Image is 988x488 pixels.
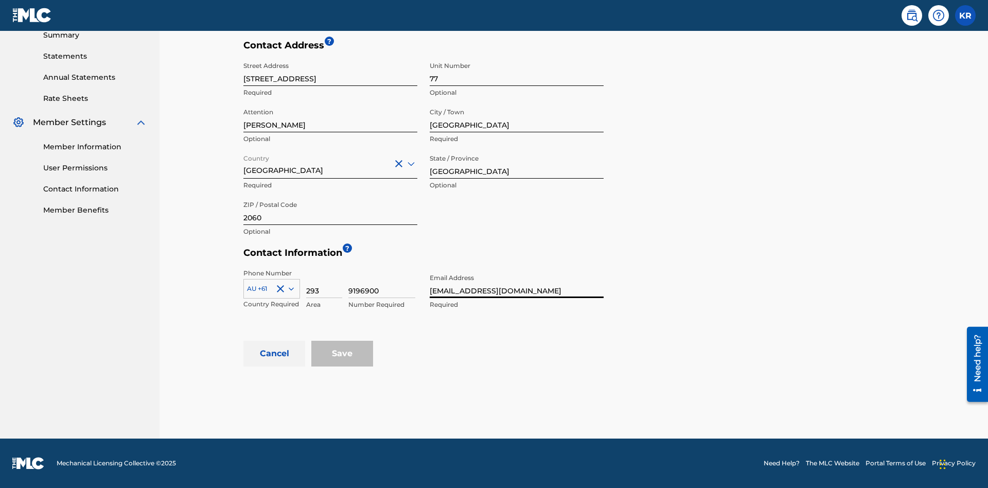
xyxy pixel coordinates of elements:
[43,30,147,41] a: Summary
[430,300,604,309] p: Required
[932,9,945,22] img: help
[866,459,926,468] a: Portal Terms of Use
[430,88,604,97] p: Optional
[243,181,417,190] p: Required
[806,459,859,468] a: The MLC Website
[906,9,918,22] img: search
[902,5,922,26] a: Public Search
[343,243,352,253] span: ?
[243,148,269,163] label: Country
[43,205,147,216] a: Member Benefits
[940,449,946,480] div: Drag
[43,142,147,152] a: Member Information
[243,151,417,176] div: [GEOGRAPHIC_DATA]
[12,457,44,469] img: logo
[932,459,976,468] a: Privacy Policy
[430,181,604,190] p: Optional
[43,72,147,83] a: Annual Statements
[959,323,988,407] iframe: Resource Center
[12,116,25,129] img: Member Settings
[928,5,949,26] div: Help
[306,300,342,309] p: Area
[33,116,106,129] span: Member Settings
[325,37,334,46] span: ?
[12,8,52,23] img: MLC Logo
[43,163,147,173] a: User Permissions
[348,300,415,309] p: Number Required
[955,5,976,26] div: User Menu
[243,247,909,264] h5: Contact Information
[43,184,147,195] a: Contact Information
[937,439,988,488] iframe: Chat Widget
[57,459,176,468] span: Mechanical Licensing Collective © 2025
[243,341,305,367] button: Cancel
[430,134,604,144] p: Required
[43,51,147,62] a: Statements
[135,116,147,129] img: expand
[43,93,147,104] a: Rate Sheets
[243,40,604,57] h5: Contact Address
[243,134,417,144] p: Optional
[243,227,417,236] p: Optional
[243,88,417,97] p: Required
[764,459,800,468] a: Need Help?
[243,300,300,309] p: Country Required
